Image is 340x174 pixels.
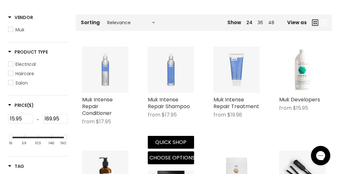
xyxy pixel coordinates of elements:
img: Muk Intense Repair Conditioner [82,46,128,93]
input: Max Price [43,114,68,124]
label: Sorting [81,20,100,25]
img: Muk Developers [287,46,318,93]
span: from [148,111,160,118]
div: 59 [22,141,26,145]
img: Muk Intense Repair Shampoo [148,46,194,93]
span: Muk [15,26,24,33]
span: View as [287,20,307,25]
a: Muk Intense Repair Shampoo [148,96,190,110]
span: Choose options [149,154,195,161]
div: 16 [9,141,13,145]
div: 146 [48,141,54,145]
input: Min Price [8,114,33,124]
span: from [213,111,226,118]
span: $17.95 [162,111,177,118]
a: Salon [8,79,68,87]
span: Electrical [15,61,36,67]
a: Electrical [8,61,68,68]
a: Haircare [8,70,68,77]
h3: Product Type [8,49,48,55]
div: 190 [60,141,66,145]
h3: Vendor [8,14,33,21]
span: $15.95 [293,104,308,112]
a: Muk Intense Repair Treatment [213,96,259,110]
iframe: Gorgias live chat messenger [308,144,334,168]
span: $19.98 [227,111,242,118]
a: 48 [268,19,274,26]
a: Muk [8,26,68,33]
span: Show [227,19,241,26]
button: Choose options [148,151,194,164]
span: Salon [15,80,28,86]
span: ($) [27,102,34,108]
a: Muk Developers [279,96,320,103]
a: 24 [246,19,252,26]
span: from [82,118,95,125]
a: Muk Developers [279,46,326,93]
h3: Price($) [8,102,34,108]
a: Muk Intense Repair Conditioner [82,96,113,117]
span: Haircare [15,70,34,77]
img: Muk Intense Repair Treatment [213,46,260,93]
div: - [33,114,43,126]
span: $17.95 [96,118,111,125]
button: Quick shop [148,136,194,149]
span: from [279,104,292,112]
a: 36 [258,19,263,26]
h3: Tag [8,163,24,169]
span: Price [8,102,34,108]
div: 103 [35,141,41,145]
